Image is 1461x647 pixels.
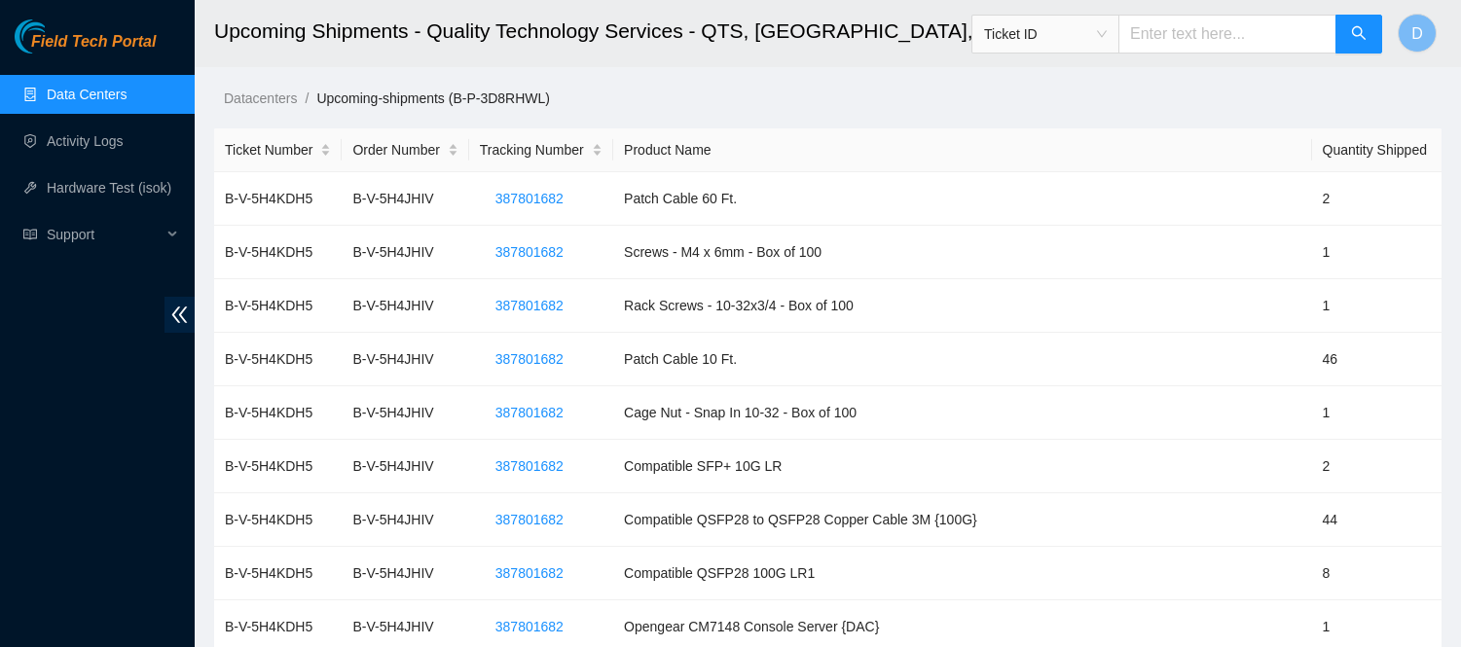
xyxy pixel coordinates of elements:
[1118,15,1336,54] input: Enter text here...
[316,90,550,106] a: Upcoming-shipments (B-P-3D8RHWL)
[1312,226,1442,279] td: 1
[613,547,1311,600] td: Compatible QSFP28 100G LR1
[214,172,342,226] td: B-V-5H4KDH5
[15,35,156,60] a: Akamai TechnologiesField Tech Portal
[1411,21,1423,46] span: D
[1312,440,1442,493] td: 2
[47,87,127,102] a: Data Centers
[1335,15,1382,54] button: search
[1312,172,1442,226] td: 2
[984,19,1107,49] span: Ticket ID
[613,386,1311,440] td: Cage Nut - Snap In 10-32 - Box of 100
[613,226,1311,279] td: Screws - M4 x 6mm - Box of 100
[47,215,162,254] span: Support
[480,343,579,375] button: 387801682
[495,402,564,423] span: 387801682
[480,236,579,268] button: 387801682
[342,279,468,333] td: B-V-5H4JHIV
[23,228,37,241] span: read
[47,180,171,196] a: Hardware Test (isok)
[342,172,468,226] td: B-V-5H4JHIV
[214,226,342,279] td: B-V-5H4KDH5
[342,386,468,440] td: B-V-5H4JHIV
[1312,493,1442,547] td: 44
[613,440,1311,493] td: Compatible SFP+ 10G LR
[613,279,1311,333] td: Rack Screws - 10-32x3/4 - Box of 100
[495,295,564,316] span: 387801682
[31,33,156,52] span: Field Tech Portal
[214,440,342,493] td: B-V-5H4KDH5
[613,172,1311,226] td: Patch Cable 60 Ft.
[495,188,564,209] span: 387801682
[214,547,342,600] td: B-V-5H4KDH5
[1398,14,1437,53] button: D
[224,90,297,106] a: Datacenters
[342,333,468,386] td: B-V-5H4JHIV
[1312,279,1442,333] td: 1
[480,397,579,428] button: 387801682
[15,19,98,54] img: Akamai Technologies
[480,611,579,642] button: 387801682
[480,504,579,535] button: 387801682
[495,241,564,263] span: 387801682
[342,493,468,547] td: B-V-5H4JHIV
[1312,547,1442,600] td: 8
[1312,386,1442,440] td: 1
[342,226,468,279] td: B-V-5H4JHIV
[1312,333,1442,386] td: 46
[342,547,468,600] td: B-V-5H4JHIV
[480,183,579,214] button: 387801682
[613,128,1311,172] th: Product Name
[613,493,1311,547] td: Compatible QSFP28 to QSFP28 Copper Cable 3M {100G}
[342,440,468,493] td: B-V-5H4JHIV
[214,386,342,440] td: B-V-5H4KDH5
[164,297,195,333] span: double-left
[214,279,342,333] td: B-V-5H4KDH5
[495,562,564,584] span: 387801682
[1351,25,1367,44] span: search
[495,616,564,637] span: 387801682
[214,333,342,386] td: B-V-5H4KDH5
[305,90,309,106] span: /
[495,348,564,370] span: 387801682
[480,450,579,482] button: 387801682
[480,290,579,321] button: 387801682
[495,455,564,477] span: 387801682
[495,509,564,530] span: 387801682
[480,557,579,589] button: 387801682
[613,333,1311,386] td: Patch Cable 10 Ft.
[214,493,342,547] td: B-V-5H4KDH5
[47,133,124,149] a: Activity Logs
[1312,128,1442,172] th: Quantity Shipped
